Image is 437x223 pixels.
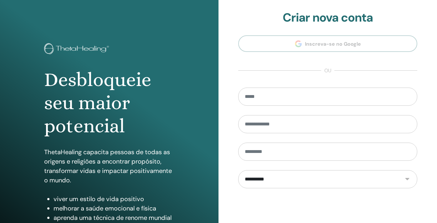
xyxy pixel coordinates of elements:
[54,194,174,204] li: viver um estilo de vida positivo
[238,11,417,25] h2: Criar nova conta
[280,198,375,222] iframe: reCAPTCHA
[321,67,334,74] span: ou
[44,68,174,138] h1: Desbloqueie seu maior potencial
[54,204,174,213] li: melhorar a saúde emocional e física
[44,147,174,185] p: ThetaHealing capacita pessoas de todas as origens e religiões a encontrar propósito, transformar ...
[54,213,174,222] li: aprenda uma técnica de renome mundial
